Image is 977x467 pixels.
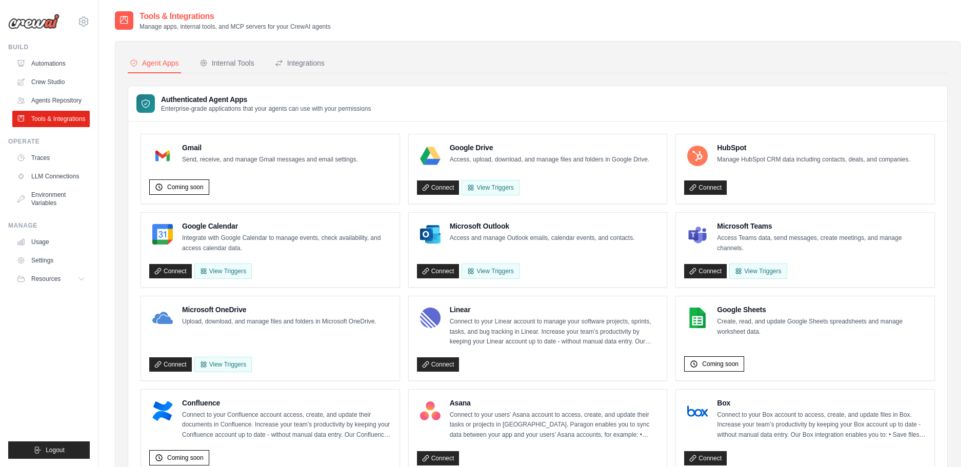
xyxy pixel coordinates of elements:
[687,224,708,245] img: Microsoft Teams Logo
[12,187,90,211] a: Environment Variables
[8,441,90,459] button: Logout
[12,252,90,269] a: Settings
[200,58,254,68] div: Internal Tools
[8,43,90,51] div: Build
[450,317,659,347] p: Connect to your Linear account to manage your software projects, sprints, tasks, and bug tracking...
[31,275,61,283] span: Resources
[46,446,65,454] span: Logout
[417,451,460,465] a: Connect
[717,398,926,408] h4: Box
[717,143,910,153] h4: HubSpot
[167,454,204,462] span: Coming soon
[182,155,358,165] p: Send, receive, and manage Gmail messages and email settings.
[182,304,376,315] h4: Microsoft OneDrive
[717,155,910,165] p: Manage HubSpot CRM data including contacts, deals, and companies.
[420,146,441,166] img: Google Drive Logo
[194,263,252,279] button: View Triggers
[717,233,926,253] p: Access Teams data, send messages, create meetings, and manage channels.
[450,143,650,153] h4: Google Drive
[8,221,90,230] div: Manage
[139,10,331,23] h2: Tools & Integrations
[139,23,331,31] p: Manage apps, internal tools, and MCP servers for your CrewAI agents
[273,54,327,73] button: Integrations
[182,233,391,253] p: Integrate with Google Calendar to manage events, check availability, and access calendar data.
[684,180,727,195] a: Connect
[12,55,90,72] a: Automations
[462,180,519,195] : View Triggers
[12,74,90,90] a: Crew Studio
[687,308,708,328] img: Google Sheets Logo
[161,94,371,105] h3: Authenticated Agent Apps
[152,308,173,328] img: Microsoft OneDrive Logo
[417,180,460,195] a: Connect
[717,410,926,440] p: Connect to your Box account to access, create, and update files in Box. Increase your team’s prod...
[450,155,650,165] p: Access, upload, download, and manage files and folders in Google Drive.
[182,398,391,408] h4: Confluence
[729,263,787,279] : View Triggers
[450,398,659,408] h4: Asana
[161,105,371,113] p: Enterprise-grade applications that your agents can use with your permissions
[128,54,181,73] button: Agent Apps
[167,183,204,191] span: Coming soon
[12,111,90,127] a: Tools & Integrations
[702,360,739,368] span: Coming soon
[182,221,391,231] h4: Google Calendar
[717,221,926,231] h4: Microsoft Teams
[450,221,635,231] h4: Microsoft Outlook
[152,224,173,245] img: Google Calendar Logo
[149,357,192,372] a: Connect
[12,234,90,250] a: Usage
[687,401,708,421] img: Box Logo
[12,271,90,287] button: Resources
[450,304,659,315] h4: Linear
[152,146,173,166] img: Gmail Logo
[687,146,708,166] img: HubSpot Logo
[462,263,519,279] : View Triggers
[130,58,179,68] div: Agent Apps
[717,304,926,315] h4: Google Sheets
[12,150,90,166] a: Traces
[450,233,635,243] p: Access and manage Outlook emails, calendar events, and contacts.
[194,357,252,372] : View Triggers
[275,58,325,68] div: Integrations
[684,264,727,278] a: Connect
[450,410,659,440] p: Connect to your users’ Asana account to access, create, and update their tasks or projects in [GE...
[420,224,441,245] img: Microsoft Outlook Logo
[420,401,441,421] img: Asana Logo
[417,264,460,278] a: Connect
[12,168,90,185] a: LLM Connections
[420,308,441,328] img: Linear Logo
[684,451,727,465] a: Connect
[12,92,90,109] a: Agents Repository
[182,317,376,327] p: Upload, download, and manage files and folders in Microsoft OneDrive.
[197,54,256,73] button: Internal Tools
[152,401,173,421] img: Confluence Logo
[717,317,926,337] p: Create, read, and update Google Sheets spreadsheets and manage worksheet data.
[149,264,192,278] a: Connect
[8,137,90,146] div: Operate
[8,14,59,29] img: Logo
[182,410,391,440] p: Connect to your Confluence account access, create, and update their documents in Confluence. Incr...
[417,357,460,372] a: Connect
[182,143,358,153] h4: Gmail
